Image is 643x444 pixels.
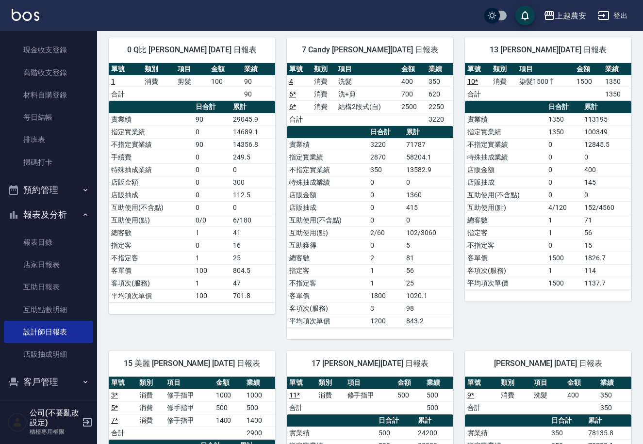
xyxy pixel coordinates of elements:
[368,126,404,139] th: 日合計
[193,277,231,289] td: 1
[193,239,231,252] td: 0
[8,412,27,432] img: Person
[465,163,546,176] td: 店販金額
[465,101,631,290] table: a dense table
[465,214,546,226] td: 總客數
[586,414,631,427] th: 累計
[30,428,79,436] p: 櫃檯專用權限
[193,138,231,151] td: 90
[244,389,275,401] td: 1000
[287,201,368,214] td: 店販抽成
[404,151,453,163] td: 58204.1
[193,264,231,277] td: 100
[404,252,453,264] td: 81
[109,377,275,440] table: a dense table
[4,369,93,395] button: 客戶管理
[109,138,193,151] td: 不指定實業績
[531,389,565,401] td: 洗髮
[287,289,368,302] td: 客單價
[465,126,546,138] td: 指定實業績
[582,189,631,201] td: 0
[109,189,193,201] td: 店販抽成
[287,163,368,176] td: 不指定實業績
[316,377,345,389] th: 類別
[231,151,275,163] td: 249.5
[399,100,426,113] td: 2500
[231,214,275,226] td: 6/180
[336,75,399,88] td: 洗髮
[109,277,193,289] td: 客項次(服務)
[491,63,516,76] th: 類別
[598,401,631,414] td: 350
[404,163,453,176] td: 13582.9
[515,6,535,25] button: save
[491,75,516,88] td: 消費
[287,315,368,327] td: 平均項次單價
[287,427,376,439] td: 實業績
[193,101,231,113] th: 日合計
[193,113,231,126] td: 90
[287,63,312,76] th: 單號
[109,226,193,239] td: 總客數
[426,100,453,113] td: 2250
[540,6,590,26] button: 上越農安
[109,377,137,389] th: 單號
[109,239,193,252] td: 指定客
[424,401,453,414] td: 500
[546,239,582,252] td: 0
[565,377,598,389] th: 金額
[426,113,453,126] td: 3220
[426,75,453,88] td: 350
[109,126,193,138] td: 指定實業績
[598,377,631,389] th: 業績
[368,151,404,163] td: 2870
[465,401,498,414] td: 合計
[287,226,368,239] td: 互助使用(點)
[404,189,453,201] td: 1360
[582,239,631,252] td: 15
[4,128,93,151] a: 排班表
[289,78,293,85] a: 4
[142,75,176,88] td: 消費
[109,113,193,126] td: 實業績
[287,277,368,289] td: 不指定客
[582,264,631,277] td: 114
[298,359,442,368] span: 17 [PERSON_NAME][DATE] 日報表
[465,277,546,289] td: 平均項次單價
[142,63,176,76] th: 類別
[193,252,231,264] td: 1
[287,126,453,328] table: a dense table
[582,176,631,189] td: 145
[231,126,275,138] td: 14689.1
[546,126,582,138] td: 1350
[165,389,213,401] td: 修手指甲
[376,414,415,427] th: 日合計
[395,377,424,389] th: 金額
[242,88,275,100] td: 90
[404,264,453,277] td: 56
[415,414,453,427] th: 累計
[582,252,631,264] td: 1826.7
[231,264,275,277] td: 804.5
[231,239,275,252] td: 16
[345,389,396,401] td: 修手指甲
[109,289,193,302] td: 平均項次單價
[546,264,582,277] td: 1
[603,75,631,88] td: 1350
[137,414,165,427] td: 消費
[137,401,165,414] td: 消費
[368,176,404,189] td: 0
[137,389,165,401] td: 消費
[465,138,546,151] td: 不指定實業績
[546,163,582,176] td: 0
[4,299,93,321] a: 互助點數明細
[231,201,275,214] td: 0
[582,138,631,151] td: 12845.5
[368,226,404,239] td: 2/60
[465,239,546,252] td: 不指定客
[287,252,368,264] td: 總客數
[109,252,193,264] td: 不指定客
[546,176,582,189] td: 0
[109,163,193,176] td: 特殊抽成業績
[549,427,586,439] td: 350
